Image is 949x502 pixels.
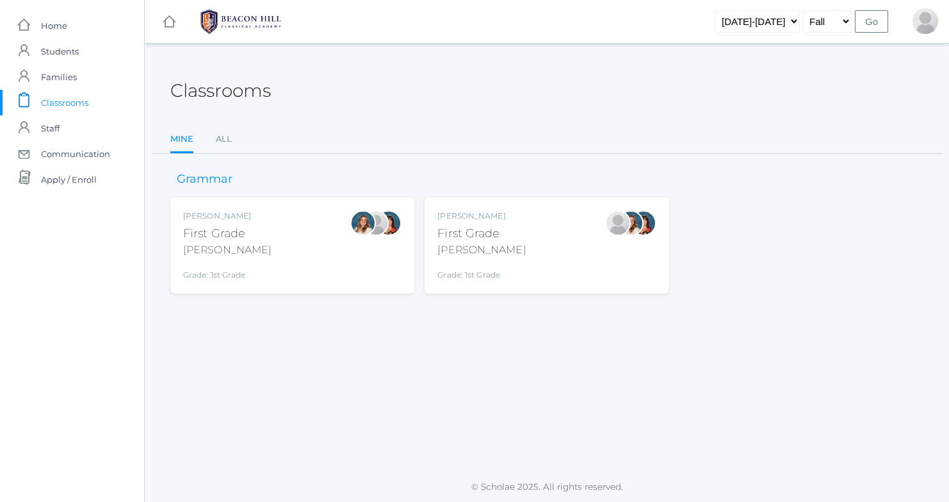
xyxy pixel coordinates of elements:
span: Students [41,38,79,64]
div: First Grade [437,225,526,242]
span: Apply / Enroll [41,167,97,192]
a: All [216,126,232,152]
div: [PERSON_NAME] [183,242,272,258]
div: Jaimie Watson [363,210,389,236]
a: Mine [170,126,193,154]
span: Communication [41,141,110,167]
div: [PERSON_NAME] [437,210,526,222]
div: First Grade [183,225,272,242]
div: [PERSON_NAME] [437,242,526,258]
p: © Scholae 2025. All rights reserved. [145,480,949,493]
span: Classrooms [41,90,88,115]
div: Heather Wallock [631,210,656,236]
img: BHCALogos-05-308ed15e86a5a0abce9b8dd61676a3503ac9727e845dece92d48e8588c001991.png [193,6,289,38]
div: Grade: 1st Grade [437,263,526,281]
div: Jaimie Watson [912,8,938,34]
div: Liv Barber [618,210,644,236]
input: Go [855,10,888,33]
h3: Grammar [170,173,239,186]
h2: Classrooms [170,81,271,101]
div: Grade: 1st Grade [183,263,272,281]
div: Liv Barber [350,210,376,236]
div: [PERSON_NAME] [183,210,272,222]
span: Families [41,64,77,90]
span: Home [41,13,67,38]
span: Staff [41,115,60,141]
div: Jaimie Watson [605,210,631,236]
div: Heather Wallock [376,210,401,236]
